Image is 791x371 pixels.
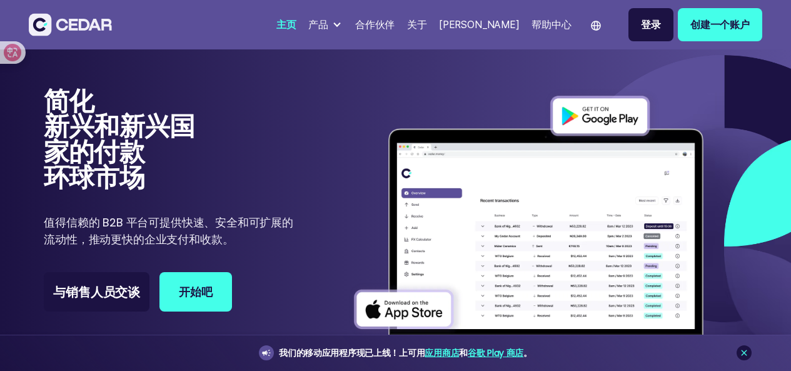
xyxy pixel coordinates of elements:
[44,214,295,248] p: 值得信赖的 B2B 平台可提供快速、安全和可扩展的流动性，推动更快的企业支付和收款。
[276,18,296,32] div: 主页
[271,11,301,38] a: 主页
[591,21,601,31] img: world icon
[434,11,524,38] a: [PERSON_NAME]
[355,18,395,32] div: 合作伙伴
[439,18,520,32] div: [PERSON_NAME]
[402,11,431,38] a: 关于
[641,18,661,32] div: 登录
[678,8,762,41] a: 创建一个账户
[526,11,576,38] a: 帮助中心
[628,8,673,41] a: 登录
[345,88,747,362] img: Dashboard of transactions
[44,272,149,312] a: 与销售人员交谈
[44,88,194,190] h1: 简化 新兴和新兴国家的付款 环球市场
[159,272,232,312] a: 开始吧
[532,18,571,32] div: 帮助中心
[350,11,400,38] a: 合作伙伴
[303,13,348,37] div: 产品
[407,18,427,32] div: 关于
[308,18,328,32] div: 产品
